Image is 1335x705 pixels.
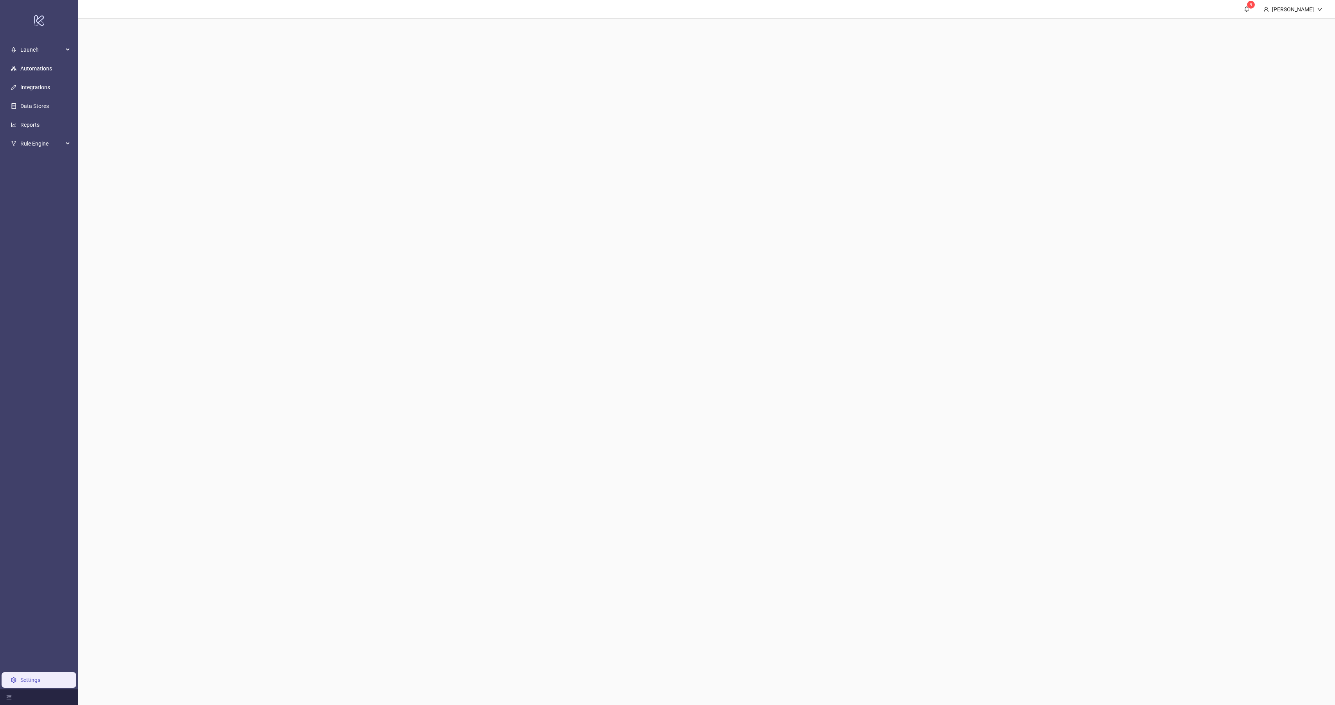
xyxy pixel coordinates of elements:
[1244,6,1249,12] span: bell
[1263,7,1269,12] span: user
[20,136,63,151] span: Rule Engine
[1247,1,1255,9] sup: 9
[20,122,40,128] a: Reports
[11,141,16,146] span: fork
[20,677,40,683] a: Settings
[20,65,52,72] a: Automations
[20,84,50,90] a: Integrations
[20,103,49,109] a: Data Stores
[20,42,63,58] span: Launch
[6,694,12,700] span: menu-fold
[1269,5,1317,14] div: [PERSON_NAME]
[11,47,16,52] span: rocket
[1317,7,1322,12] span: down
[1250,2,1252,7] span: 9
